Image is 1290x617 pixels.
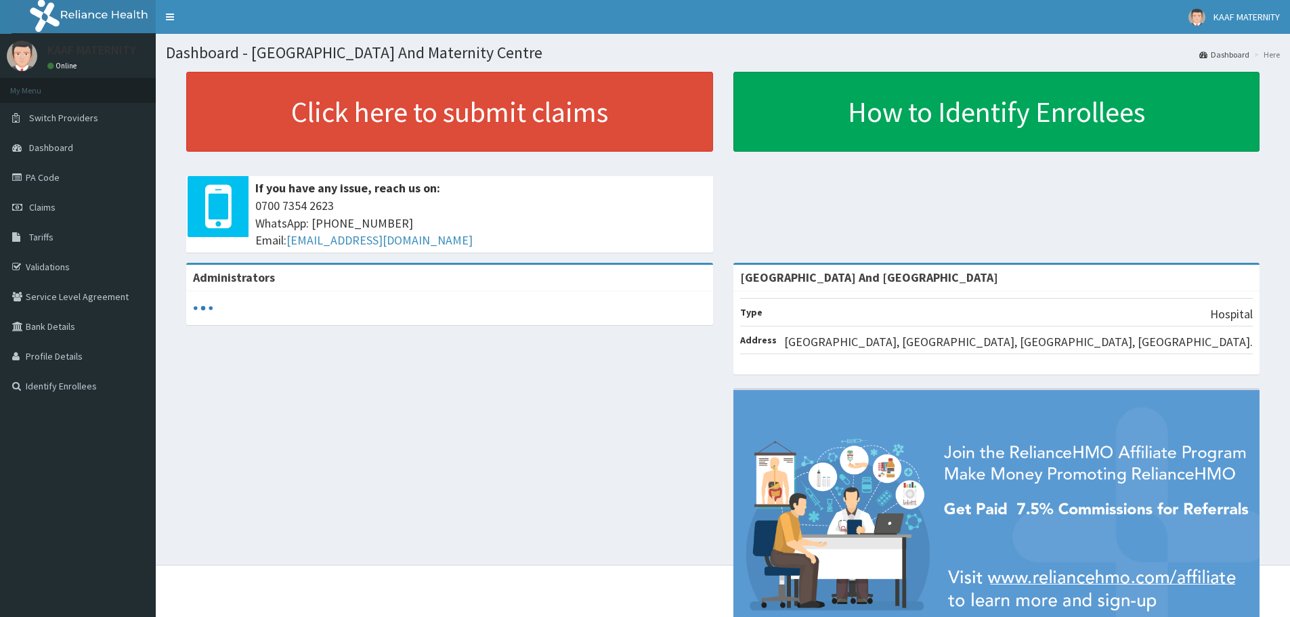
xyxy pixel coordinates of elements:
strong: [GEOGRAPHIC_DATA] And [GEOGRAPHIC_DATA] [740,270,998,285]
span: Switch Providers [29,112,98,124]
b: Administrators [193,270,275,285]
span: Dashboard [29,142,73,154]
img: User Image [1188,9,1205,26]
b: If you have any issue, reach us on: [255,180,440,196]
span: Claims [29,201,56,213]
svg: audio-loading [193,298,213,318]
a: Online [47,61,80,70]
li: Here [1251,49,1280,60]
span: Tariffs [29,231,53,243]
b: Address [740,334,777,346]
span: KAAF MATERNITY [1213,11,1280,23]
p: Hospital [1210,305,1253,323]
a: [EMAIL_ADDRESS][DOMAIN_NAME] [286,232,473,248]
a: How to Identify Enrollees [733,72,1260,152]
a: Dashboard [1199,49,1249,60]
h1: Dashboard - [GEOGRAPHIC_DATA] And Maternity Centre [166,44,1280,62]
p: KAAF MATERNITY [47,44,136,56]
img: User Image [7,41,37,71]
span: 0700 7354 2623 WhatsApp: [PHONE_NUMBER] Email: [255,197,706,249]
b: Type [740,306,762,318]
p: [GEOGRAPHIC_DATA], [GEOGRAPHIC_DATA], [GEOGRAPHIC_DATA], [GEOGRAPHIC_DATA]. [784,333,1253,351]
a: Click here to submit claims [186,72,713,152]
